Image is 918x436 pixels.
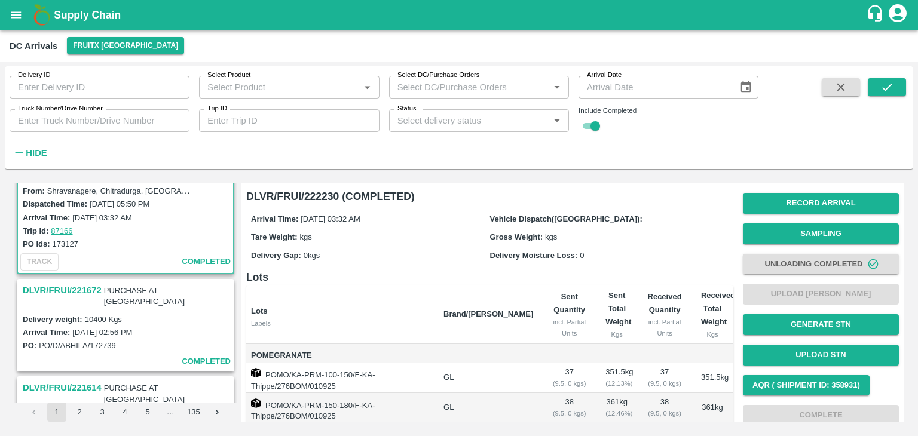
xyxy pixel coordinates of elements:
label: Select DC/Purchase Orders [397,70,479,80]
label: [DATE] 03:32 AM [72,213,131,222]
span: Pomegranate [251,349,434,363]
div: … [161,407,180,418]
label: 173127 [53,240,78,248]
input: Select Product [203,79,356,95]
nav: pagination navigation [23,403,228,422]
div: customer-support [866,4,887,26]
td: POMO/KA-PRM-100-150/F-KA-Thippe/276BOM/010925 [246,363,434,393]
div: Kgs [605,329,628,340]
label: Delivery weight: [23,315,82,324]
h6: Lots [246,269,733,285]
label: Trip Id: [23,226,48,235]
button: Open [359,79,375,95]
input: Enter Truck Number/Drive Number [10,109,189,132]
label: [DATE] 05:50 PM [90,199,149,208]
button: Unloading Completed [743,254,899,275]
label: Arrival Time: [23,213,70,222]
label: Arrival Time: [251,214,298,223]
button: Sampling [743,223,899,244]
label: Trip ID [207,104,227,113]
div: Kgs [701,329,724,340]
button: Select DC [67,37,184,54]
label: Delivery ID [18,70,50,80]
span: kgs [300,232,312,241]
button: Go to page 135 [183,403,204,422]
button: open drawer [2,1,30,29]
label: Gross Weight: [490,232,543,241]
td: GL [434,393,543,423]
td: 38 [638,393,691,423]
label: PO/D/ABHILA/172739 [39,341,116,350]
td: 38 [543,393,596,423]
button: page 1 [47,403,66,422]
b: Sent Total Weight [605,291,631,327]
label: Delivery Moisture Loss: [490,251,578,260]
label: 10400 Kgs [85,315,122,324]
a: Supply Chain [54,7,866,23]
b: Lots [251,306,267,315]
label: Status [397,104,417,113]
span: 0 kgs [304,251,320,260]
label: PO Ids: [23,240,50,248]
p: PURCHASE AT [GEOGRAPHIC_DATA] [102,380,232,407]
button: Go to page 3 [93,403,112,422]
h3: DLVR/FRUI/221672 [23,283,102,298]
img: box [251,368,261,377]
div: DC Arrivals [10,38,57,54]
td: 361 kg [596,393,638,423]
div: incl. Partial Units [552,317,586,339]
label: [DATE] 02:56 PM [72,328,132,337]
label: Arrival Time: [23,328,70,337]
div: Labels [251,318,434,328]
label: PO: [23,341,36,350]
div: ( 9.5, 0 kgs) [647,408,682,419]
div: ( 9.5, 0 kgs) [552,378,586,389]
input: Enter Delivery ID [10,76,189,99]
label: Select Product [207,70,250,80]
span: kgs [545,232,557,241]
div: ( 9.5, 0 kgs) [552,408,586,419]
input: Arrival Date [579,76,730,99]
label: Arrival Date [587,70,622,80]
img: box [251,398,261,408]
button: Generate STN [743,314,899,335]
label: Tare Weight: [251,232,298,241]
button: Hide [10,143,50,163]
div: ( 12.13 %) [605,378,628,389]
p: PURCHASE AT [GEOGRAPHIC_DATA] [102,283,232,310]
img: logo [30,3,54,27]
input: Select delivery status [393,113,546,128]
td: 37 [543,363,596,393]
h6: DLVR/FRUI/222230 (COMPLETED) [246,188,733,205]
label: Delivery Gap: [251,251,301,260]
button: Go to page 4 [115,403,134,422]
label: Dispatched Time: [23,199,87,208]
td: GL [434,363,543,393]
b: Received Quantity [648,292,682,314]
div: ( 12.46 %) [605,408,628,419]
span: completed [182,255,231,269]
div: Include Completed [579,105,758,116]
button: Upload STN [743,345,899,366]
h3: DLVR/FRUI/221614 [23,380,102,395]
button: Go to page 2 [70,403,89,422]
button: Choose date [735,76,757,99]
b: Received Total Weight [701,291,735,327]
td: 351.5 kg [596,363,638,393]
button: Go to page 5 [138,403,157,422]
div: account of current user [887,2,908,27]
button: Go to next page [207,403,227,422]
button: AQR ( Shipment Id: 358931) [743,375,870,396]
div: ( 9.5, 0 kgs) [647,378,682,389]
input: Select DC/Purchase Orders [393,79,530,95]
b: Supply Chain [54,9,121,21]
button: Open [549,113,565,128]
td: 351.5 kg [691,363,733,393]
label: Vehicle Dispatch([GEOGRAPHIC_DATA]): [490,214,642,223]
label: From: [23,186,45,195]
b: Sent Quantity [553,292,585,314]
span: [DATE] 03:32 AM [301,214,360,223]
span: 0 [580,251,584,260]
input: Enter Trip ID [199,109,379,132]
span: completed [182,355,231,369]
